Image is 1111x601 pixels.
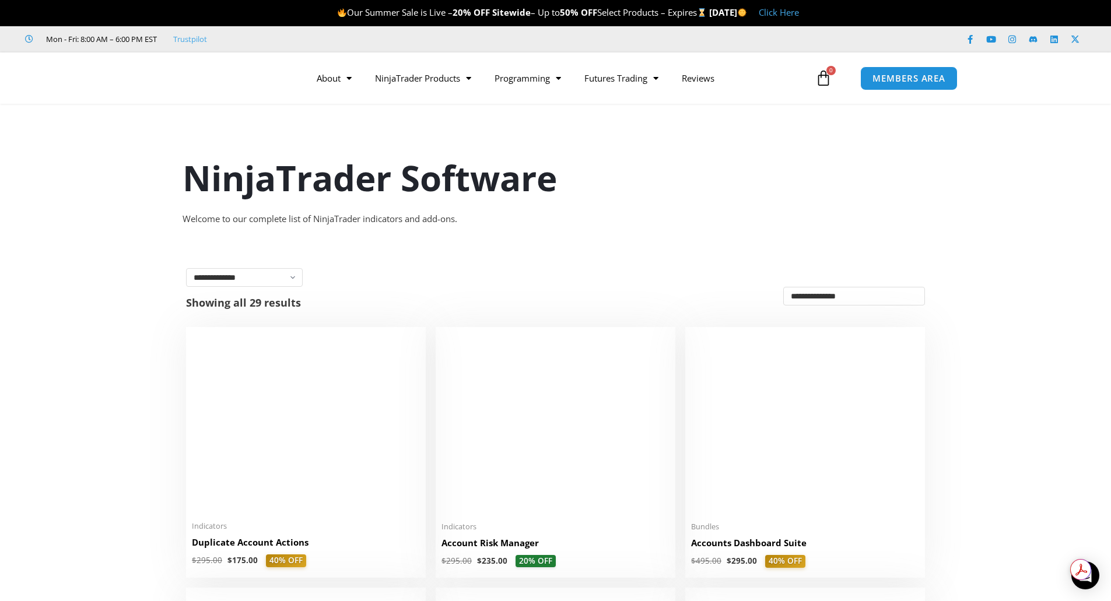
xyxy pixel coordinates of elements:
[192,521,420,531] span: Indicators
[192,536,420,554] a: Duplicate Account Actions
[192,333,420,514] img: Duplicate Account Actions
[826,66,836,75] span: 0
[183,211,929,227] div: Welcome to our complete list of NinjaTrader indicators and add-ons.
[305,65,363,92] a: About
[492,6,531,18] strong: Sitewide
[227,555,232,565] span: $
[441,522,670,532] span: Indicators
[691,556,696,566] span: $
[477,556,507,566] bdi: 235.00
[560,6,597,18] strong: 50% OFF
[441,333,670,514] img: Account Risk Manager
[477,556,482,566] span: $
[691,333,919,515] img: Accounts Dashboard Suite
[759,6,799,18] a: Click Here
[573,65,670,92] a: Futures Trading
[709,6,747,18] strong: [DATE]
[872,74,945,83] span: MEMBERS AREA
[441,537,670,549] h2: Account Risk Manager
[670,65,726,92] a: Reviews
[338,8,346,17] img: 🔥
[183,153,929,202] h1: NinjaTrader Software
[305,65,812,92] nav: Menu
[691,537,919,549] h2: Accounts Dashboard Suite
[691,537,919,555] a: Accounts Dashboard Suite
[227,555,258,565] bdi: 175.00
[727,556,731,566] span: $
[43,32,157,46] span: Mon - Fri: 8:00 AM – 6:00 PM EST
[483,65,573,92] a: Programming
[691,556,721,566] bdi: 495.00
[186,297,301,308] p: Showing all 29 results
[337,6,709,18] span: Our Summer Sale is Live – – Up to Select Products – Expires
[798,61,849,95] a: 0
[192,536,420,549] h2: Duplicate Account Actions
[453,6,490,18] strong: 20% OFF
[173,32,207,46] a: Trustpilot
[783,287,925,305] select: Shop order
[727,556,757,566] bdi: 295.00
[363,65,483,92] a: NinjaTrader Products
[441,556,446,566] span: $
[516,555,556,568] span: 20% OFF
[192,555,222,565] bdi: 295.00
[138,57,263,99] img: LogoAI | Affordable Indicators – NinjaTrader
[266,554,306,567] span: 40% OFF
[691,522,919,532] span: Bundles
[698,8,706,17] img: ⌛
[192,555,197,565] span: $
[738,8,746,17] img: 🌞
[860,66,958,90] a: MEMBERS AREA
[441,556,472,566] bdi: 295.00
[765,555,805,568] span: 40% OFF
[441,537,670,555] a: Account Risk Manager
